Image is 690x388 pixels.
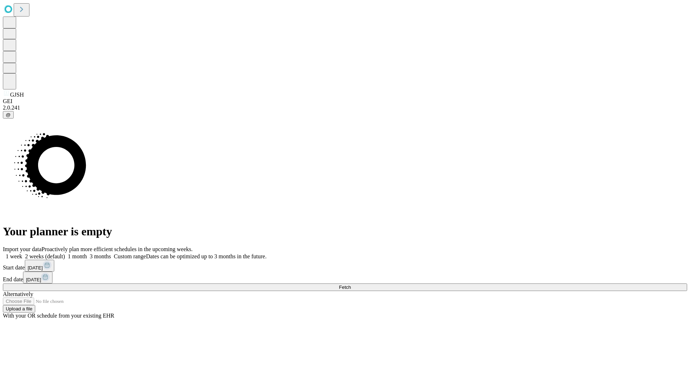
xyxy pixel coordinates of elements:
h1: Your planner is empty [3,225,687,238]
span: [DATE] [28,265,43,271]
div: 2.0.241 [3,105,687,111]
button: Fetch [3,283,687,291]
span: [DATE] [26,277,41,282]
div: GEI [3,98,687,105]
span: 2 weeks (default) [25,253,65,259]
span: Alternatively [3,291,33,297]
span: @ [6,112,11,117]
button: @ [3,111,14,119]
span: 3 months [90,253,111,259]
span: GJSH [10,92,24,98]
div: End date [3,272,687,283]
div: Start date [3,260,687,272]
span: 1 month [68,253,87,259]
span: Custom range [114,253,146,259]
span: Proactively plan more efficient schedules in the upcoming weeks. [42,246,193,252]
span: 1 week [6,253,22,259]
button: [DATE] [23,272,52,283]
button: [DATE] [25,260,54,272]
span: Import your data [3,246,42,252]
span: Dates can be optimized up to 3 months in the future. [146,253,266,259]
span: Fetch [339,285,351,290]
button: Upload a file [3,305,35,313]
span: With your OR schedule from your existing EHR [3,313,114,319]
